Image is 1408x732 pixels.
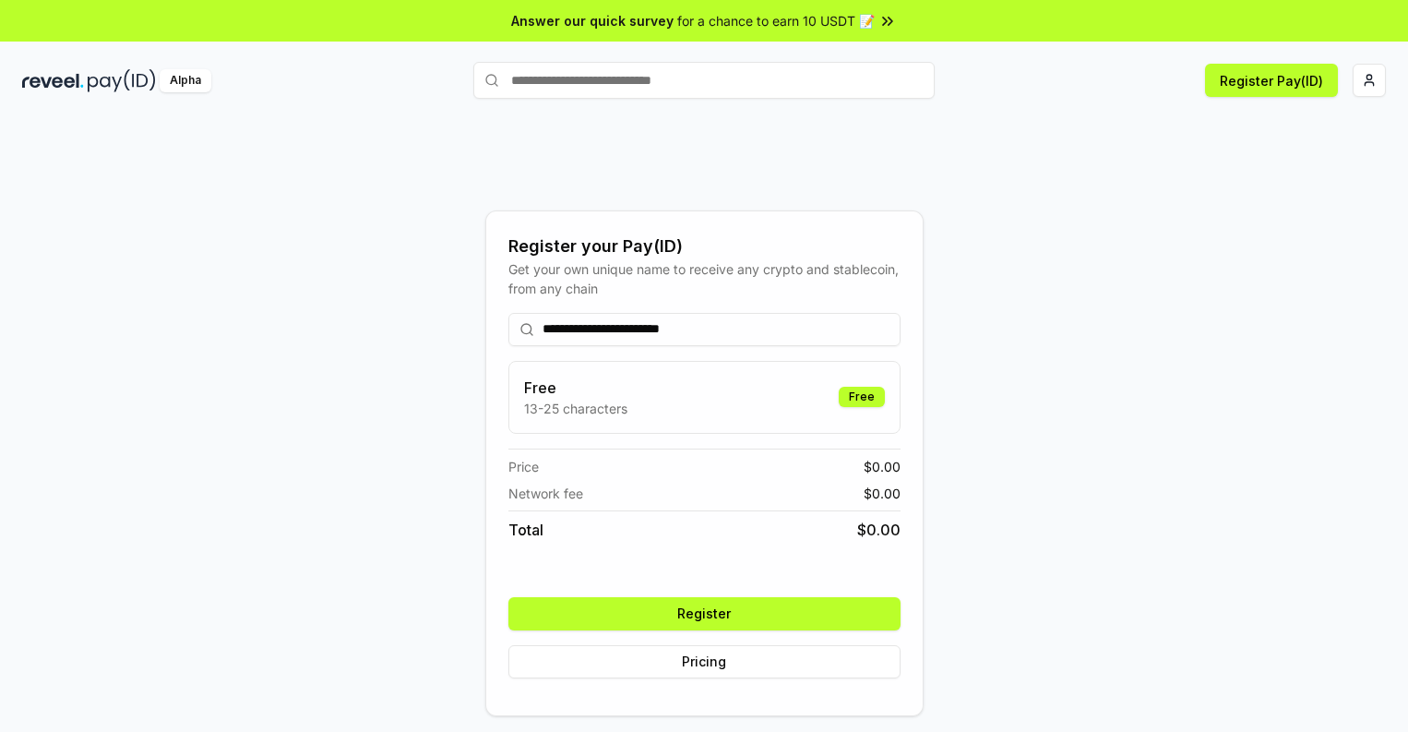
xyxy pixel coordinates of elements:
[524,399,627,418] p: 13-25 characters
[88,69,156,92] img: pay_id
[1205,64,1338,97] button: Register Pay(ID)
[508,519,543,541] span: Total
[511,11,674,30] span: Answer our quick survey
[864,484,901,503] span: $ 0.00
[839,387,885,407] div: Free
[508,484,583,503] span: Network fee
[508,457,539,476] span: Price
[677,11,875,30] span: for a chance to earn 10 USDT 📝
[508,597,901,630] button: Register
[22,69,84,92] img: reveel_dark
[524,377,627,399] h3: Free
[857,519,901,541] span: $ 0.00
[864,457,901,476] span: $ 0.00
[160,69,211,92] div: Alpha
[508,234,901,259] div: Register your Pay(ID)
[508,645,901,678] button: Pricing
[508,259,901,298] div: Get your own unique name to receive any crypto and stablecoin, from any chain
